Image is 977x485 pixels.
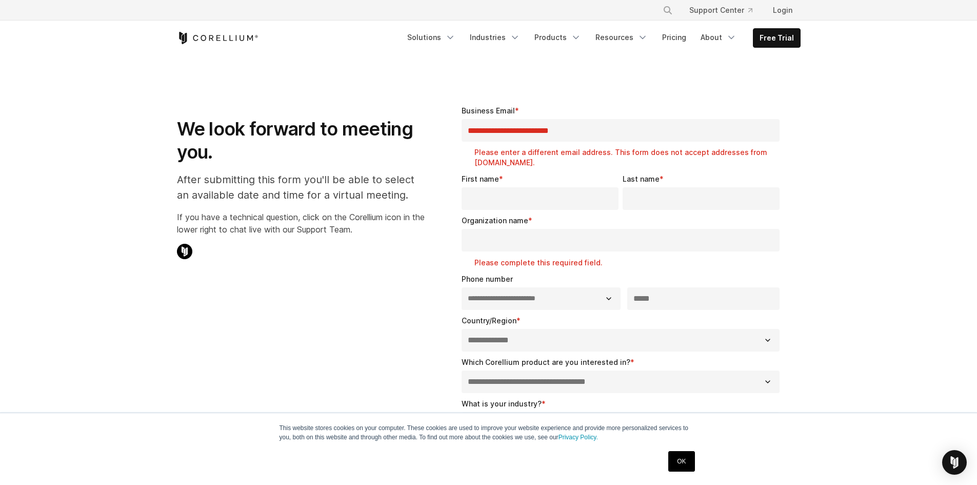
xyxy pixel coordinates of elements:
[401,28,801,48] div: Navigation Menu
[177,32,258,44] a: Corellium Home
[474,147,784,168] label: Please enter a different email address. This form does not accept addresses from [DOMAIN_NAME].
[589,28,654,47] a: Resources
[656,28,692,47] a: Pricing
[474,258,784,268] label: Please complete this required field.
[765,1,801,20] a: Login
[177,172,425,203] p: After submitting this form you'll be able to select an available date and time for a virtual meet...
[462,106,515,115] span: Business Email
[177,244,192,259] img: Corellium Chat Icon
[462,174,499,183] span: First name
[681,1,761,20] a: Support Center
[623,174,660,183] span: Last name
[942,450,967,475] div: Open Intercom Messenger
[464,28,526,47] a: Industries
[177,211,425,236] p: If you have a technical question, click on the Corellium icon in the lower right to chat live wit...
[462,399,542,408] span: What is your industry?
[462,216,528,225] span: Organization name
[650,1,801,20] div: Navigation Menu
[559,434,598,441] a: Privacy Policy.
[462,358,630,366] span: Which Corellium product are you interested in?
[694,28,743,47] a: About
[659,1,677,20] button: Search
[177,118,425,164] h1: We look forward to meeting you.
[280,423,698,442] p: This website stores cookies on your computer. These cookies are used to improve your website expe...
[401,28,462,47] a: Solutions
[668,451,694,472] a: OK
[753,29,800,47] a: Free Trial
[462,316,516,325] span: Country/Region
[528,28,587,47] a: Products
[462,275,513,283] span: Phone number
